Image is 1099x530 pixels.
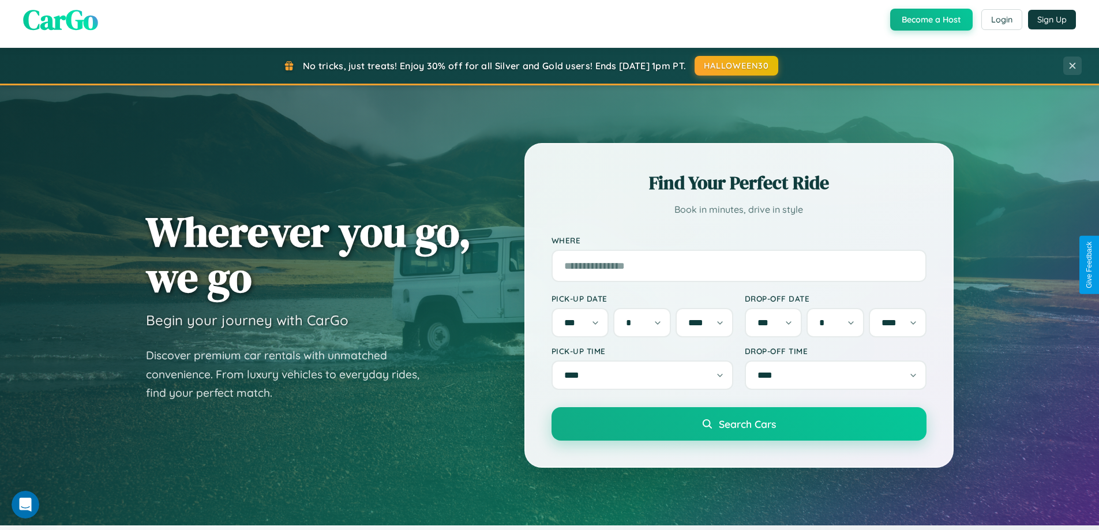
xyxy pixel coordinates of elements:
div: Give Feedback [1085,242,1093,288]
label: Pick-up Time [552,346,733,356]
iframe: Intercom live chat [12,491,39,518]
button: Login [981,9,1022,30]
h1: Wherever you go, we go [146,209,471,300]
span: No tricks, just treats! Enjoy 30% off for all Silver and Gold users! Ends [DATE] 1pm PT. [303,60,686,72]
button: Sign Up [1028,10,1076,29]
h2: Find Your Perfect Ride [552,170,927,196]
button: Become a Host [890,9,973,31]
span: Search Cars [719,418,776,430]
label: Where [552,235,927,245]
label: Drop-off Time [745,346,927,356]
h3: Begin your journey with CarGo [146,311,348,329]
label: Drop-off Date [745,294,927,303]
p: Book in minutes, drive in style [552,201,927,218]
p: Discover premium car rentals with unmatched convenience. From luxury vehicles to everyday rides, ... [146,346,434,403]
label: Pick-up Date [552,294,733,303]
button: Search Cars [552,407,927,441]
button: HALLOWEEN30 [695,56,778,76]
span: CarGo [23,1,98,39]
